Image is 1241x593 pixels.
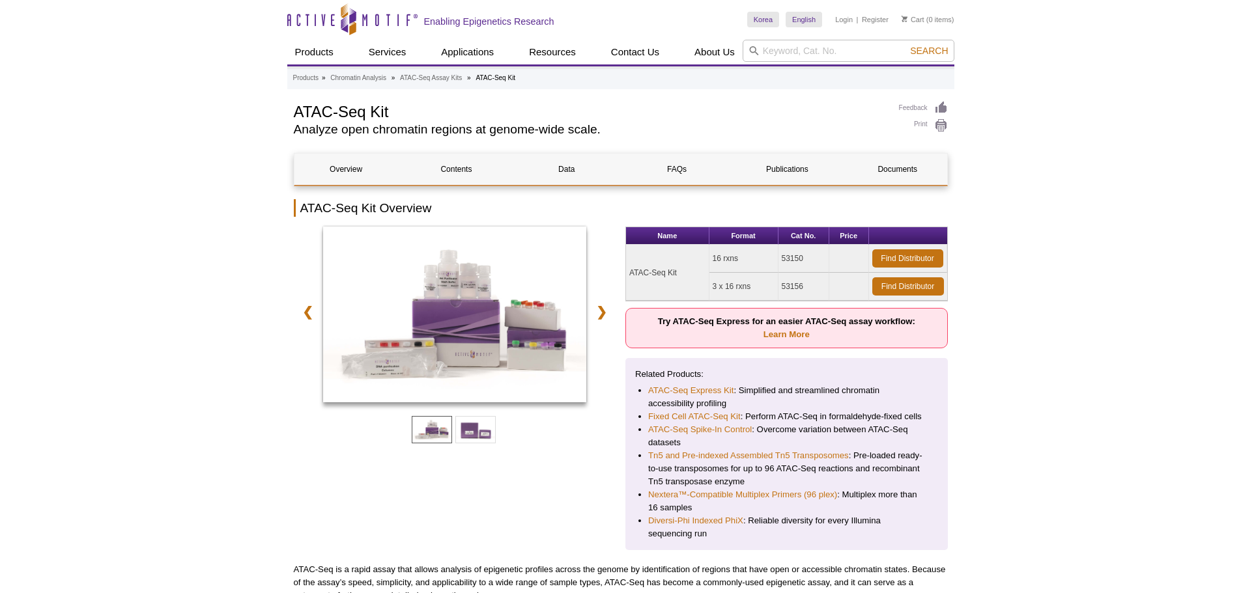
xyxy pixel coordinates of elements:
a: Chromatin Analysis [330,72,386,84]
h2: ATAC-Seq Kit Overview [294,199,948,217]
img: ATAC-Seq Kit [323,227,587,402]
td: 53156 [778,273,829,301]
a: Diversi-Phi Indexed PhiX [648,514,743,527]
img: Your Cart [902,16,907,22]
strong: Try ATAC-Seq Express for an easier ATAC-Seq assay workflow: [658,316,915,339]
a: Products [287,40,341,64]
a: Feedback [899,101,948,115]
a: ATAC-Seq Kit [323,227,587,406]
a: Products [293,72,319,84]
a: Contents [405,154,508,185]
th: Cat No. [778,227,829,245]
a: Data [515,154,618,185]
li: : Overcome variation between ATAC-Seq datasets [648,423,925,449]
li: : Pre-loaded ready-to-use transposomes for up to 96 ATAC-Seq reactions and recombinant Tn5 transp... [648,449,925,488]
span: Search [910,46,948,56]
h2: Analyze open chromatin regions at genome-wide scale. [294,124,886,135]
td: 3 x 16 rxns [709,273,778,301]
h2: Enabling Epigenetics Research [424,16,554,27]
a: ATAC-Seq Assay Kits [400,72,462,84]
a: Nextera™-Compatible Multiplex Primers (96 plex) [648,488,837,501]
a: ❯ [588,297,616,327]
a: About Us [687,40,743,64]
a: Contact Us [603,40,667,64]
a: ❮ [294,297,322,327]
li: : Perform ATAC-Seq in formaldehyde-fixed cells [648,410,925,423]
button: Search [906,45,952,57]
th: Name [626,227,709,245]
a: Register [862,15,889,24]
li: | [857,12,859,27]
th: Price [829,227,869,245]
li: : Multiplex more than 16 samples [648,488,925,514]
td: 16 rxns [709,245,778,273]
a: Publications [735,154,839,185]
a: Services [361,40,414,64]
a: Applications [433,40,502,64]
td: 53150 [778,245,829,273]
a: Fixed Cell ATAC-Seq Kit [648,410,741,423]
li: ATAC-Seq Kit [476,74,515,81]
a: Korea [747,12,779,27]
li: (0 items) [902,12,954,27]
a: FAQs [625,154,728,185]
a: Learn More [763,329,810,339]
p: Related Products: [635,368,938,381]
a: Tn5 and Pre-indexed Assembled Tn5 Transposomes [648,449,849,462]
a: English [786,12,822,27]
li: : Reliable diversity for every Illumina sequencing run [648,514,925,540]
a: Login [835,15,853,24]
h1: ATAC-Seq Kit [294,101,886,120]
a: Documents [846,154,949,185]
a: ATAC-Seq Spike-In Control [648,423,752,436]
a: Find Distributor [872,249,943,268]
li: » [392,74,395,81]
li: : Simplified and streamlined chromatin accessibility profiling [648,384,925,410]
a: ATAC-Seq Express Kit [648,384,734,397]
th: Format [709,227,778,245]
li: » [322,74,326,81]
a: Cart [902,15,924,24]
a: Overview [294,154,398,185]
a: Resources [521,40,584,64]
li: » [467,74,471,81]
a: Find Distributor [872,277,944,296]
input: Keyword, Cat. No. [743,40,954,62]
td: ATAC-Seq Kit [626,245,709,301]
a: Print [899,118,948,133]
